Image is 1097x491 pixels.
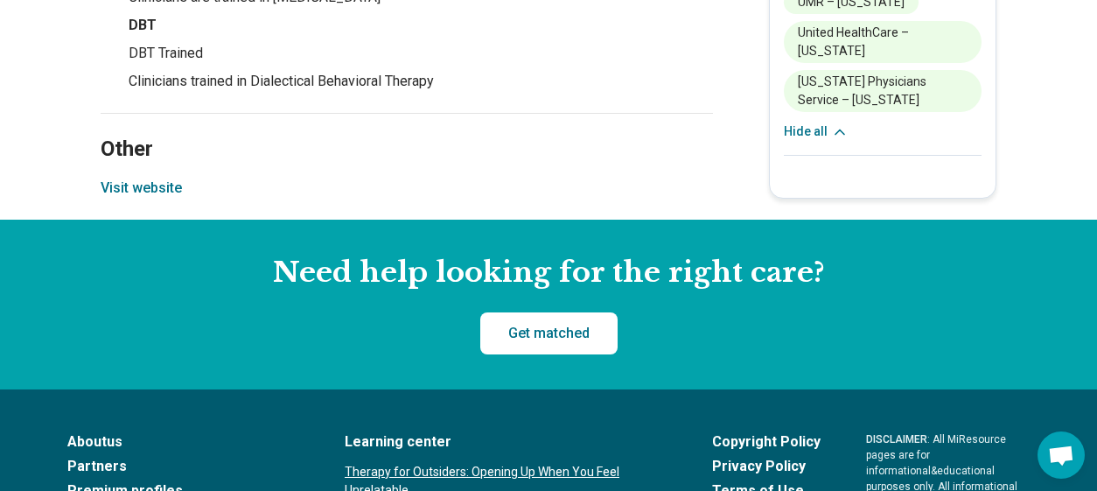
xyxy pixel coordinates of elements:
h4: DBT [129,15,713,36]
button: Hide all [784,123,849,141]
a: Copyright Policy [712,431,821,452]
li: United HealthCare – [US_STATE] [784,21,982,63]
a: Partners [67,456,299,477]
h2: Need help looking for the right care? [14,255,1083,291]
a: Privacy Policy [712,456,821,477]
p: Clinicians trained in Dialectical Behavioral Therapy [129,71,713,92]
a: Get matched [480,312,618,354]
span: DISCLAIMER [866,433,927,445]
div: Open chat [1038,431,1085,479]
a: Aboutus [67,431,299,452]
p: DBT Trained [129,43,713,64]
button: Visit website [101,178,182,199]
li: [US_STATE] Physicians Service – [US_STATE] [784,70,982,112]
a: Learning center [345,431,667,452]
h2: Other [101,93,713,165]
